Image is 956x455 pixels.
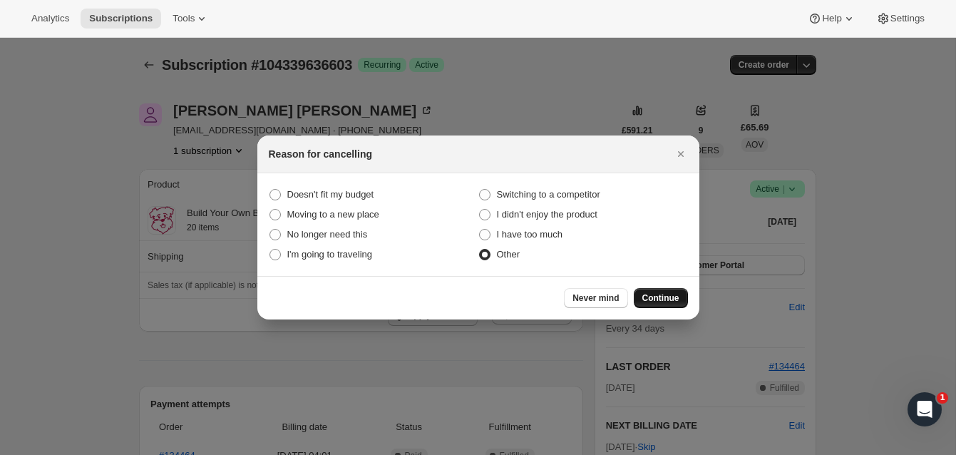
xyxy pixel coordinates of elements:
button: Subscriptions [81,9,161,29]
button: Continue [634,288,688,308]
span: I'm going to traveling [287,249,373,260]
button: Close [671,144,691,164]
button: Help [799,9,864,29]
span: Subscriptions [89,13,153,24]
span: Analytics [31,13,69,24]
span: Never mind [572,292,619,304]
span: Other [497,249,520,260]
span: I didn't enjoy the product [497,209,597,220]
span: Continue [642,292,679,304]
span: Moving to a new place [287,209,379,220]
iframe: Intercom live chat [908,392,942,426]
span: Help [822,13,841,24]
button: Tools [164,9,217,29]
button: Settings [868,9,933,29]
h2: Reason for cancelling [269,147,372,161]
span: Switching to a competitor [497,189,600,200]
button: Analytics [23,9,78,29]
span: Tools [173,13,195,24]
span: I have too much [497,229,563,240]
button: Never mind [564,288,627,308]
span: 1 [937,392,948,404]
span: Doesn't fit my budget [287,189,374,200]
span: Settings [890,13,925,24]
span: No longer need this [287,229,368,240]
